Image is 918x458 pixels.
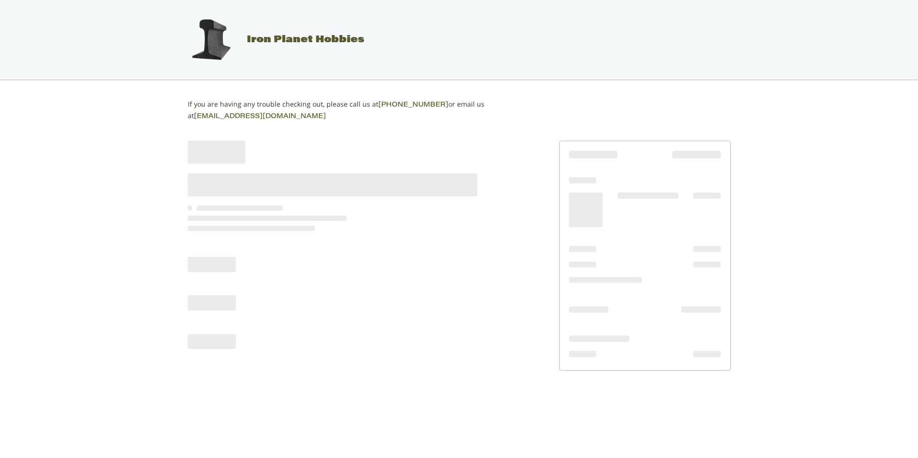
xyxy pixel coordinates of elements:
img: Iron Planet Hobbies [187,16,235,64]
a: [PHONE_NUMBER] [378,102,448,108]
span: Iron Planet Hobbies [247,35,364,45]
a: Iron Planet Hobbies [177,35,364,45]
a: [EMAIL_ADDRESS][DOMAIN_NAME] [194,113,326,120]
p: If you are having any trouble checking out, please call us at or email us at [188,99,515,122]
